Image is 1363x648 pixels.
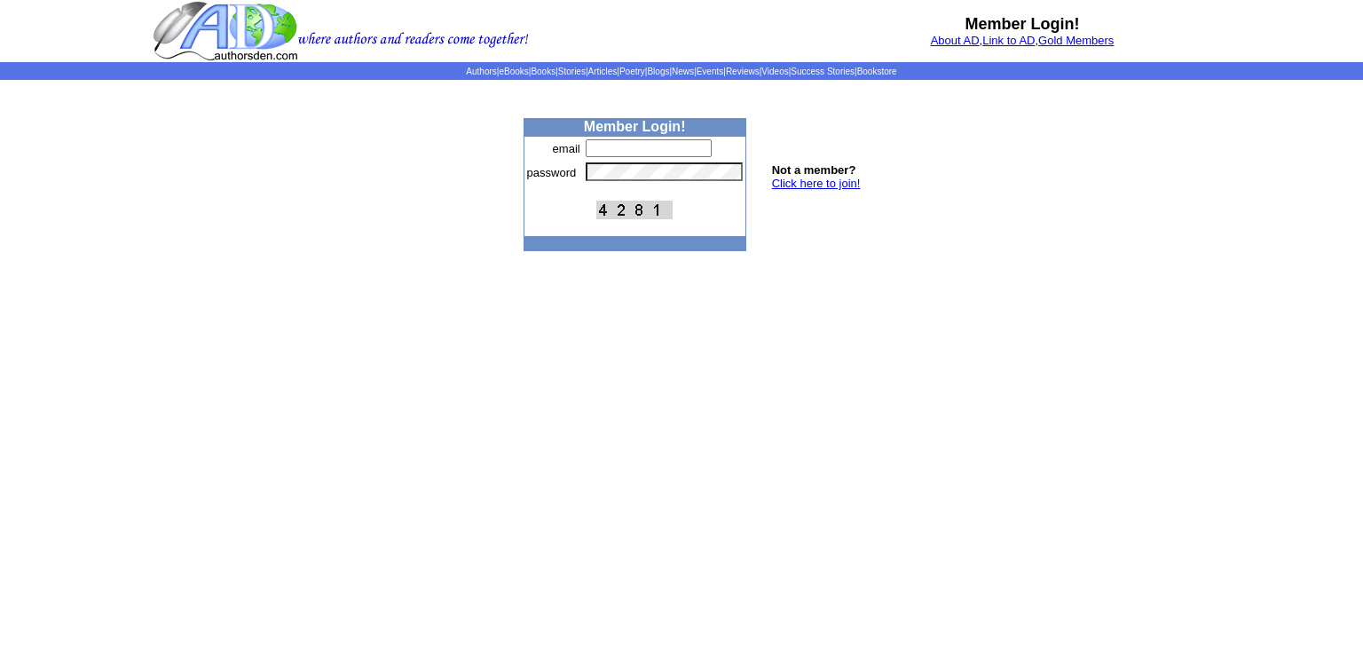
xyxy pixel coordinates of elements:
[558,67,586,76] a: Stories
[584,119,686,134] b: Member Login!
[726,67,760,76] a: Reviews
[982,34,1035,47] a: Link to AD
[965,15,1080,33] b: Member Login!
[588,67,618,76] a: Articles
[619,67,645,76] a: Poetry
[857,67,897,76] a: Bookstore
[791,67,855,76] a: Success Stories
[499,67,528,76] a: eBooks
[761,67,788,76] a: Videos
[647,67,669,76] a: Blogs
[672,67,694,76] a: News
[1038,34,1114,47] a: Gold Members
[931,34,1115,47] font: , ,
[466,67,896,76] span: | | | | | | | | | | | |
[697,67,724,76] a: Events
[772,177,861,190] a: Click here to join!
[531,67,555,76] a: Books
[527,166,577,179] font: password
[553,142,580,155] font: email
[466,67,496,76] a: Authors
[931,34,980,47] a: About AD
[596,201,673,219] img: This Is CAPTCHA Image
[772,163,856,177] b: Not a member?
